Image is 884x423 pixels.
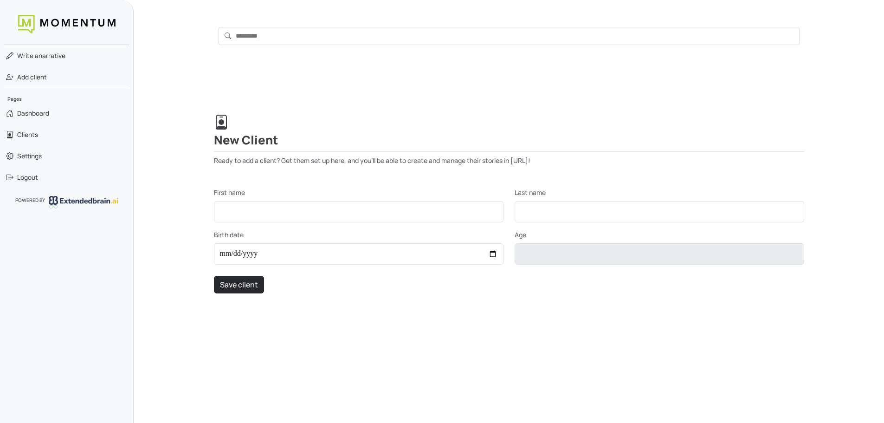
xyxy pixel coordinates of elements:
span: Logout [17,173,38,182]
span: narrative [17,51,65,60]
span: Dashboard [17,109,49,118]
span: Clients [17,130,38,139]
label: Birth date [214,230,244,240]
button: Save client [214,276,264,293]
label: First name [214,188,245,197]
label: Last name [515,188,546,197]
span: Settings [17,151,42,161]
label: Age [515,230,526,240]
img: logo [49,196,118,208]
img: logo [18,15,116,33]
span: Write a [17,52,39,60]
h2: New Client [214,115,804,152]
span: Add client [17,72,47,82]
p: Ready to add a client? Get them set up here, and you’ll be able to create and manage their storie... [214,156,804,165]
